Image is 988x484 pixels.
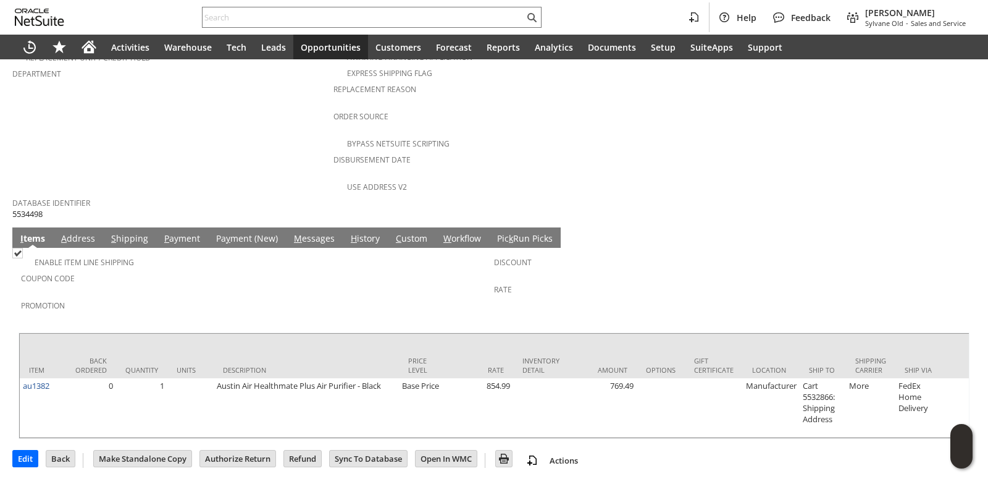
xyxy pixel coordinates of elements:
td: 769.49 [569,378,637,438]
span: C [396,232,401,244]
span: Support [748,41,782,53]
input: Open In WMC [416,451,477,467]
span: Leads [261,41,286,53]
a: Address [58,232,98,246]
span: Customers [375,41,421,53]
span: A [61,232,67,244]
td: Austin Air Healthmate Plus Air Purifier - Black [214,378,399,438]
a: Order Source [333,111,388,122]
span: Sales and Service [911,19,966,28]
a: PickRun Picks [494,232,556,246]
svg: Shortcuts [52,40,67,54]
div: Price Level [408,356,436,375]
div: Inventory Detail [522,356,559,375]
a: Support [740,35,790,59]
div: Description [223,365,390,375]
div: Ship Via [905,365,932,375]
td: Base Price [399,378,445,438]
input: Print [496,451,512,467]
td: 1 [116,378,167,438]
a: Department [12,69,61,79]
div: Item [29,365,57,375]
span: W [443,232,451,244]
div: Units [177,365,204,375]
a: Forecast [429,35,479,59]
input: Edit [13,451,38,467]
a: Setup [643,35,683,59]
svg: Search [524,10,539,25]
a: Bypass NetSuite Scripting [347,138,450,149]
input: Make Standalone Copy [94,451,191,467]
td: More [846,378,895,438]
a: Customers [368,35,429,59]
a: Reports [479,35,527,59]
td: Cart 5532866: Shipping Address [800,378,846,438]
span: Tech [227,41,246,53]
a: Rate [494,284,512,295]
span: Documents [588,41,636,53]
span: Analytics [535,41,573,53]
input: Search [203,10,524,25]
td: FedEx Home Delivery [895,378,942,438]
span: Help [737,12,756,23]
iframe: Click here to launch Oracle Guided Learning Help Panel [950,424,973,469]
img: Print [496,451,511,466]
input: Sync To Database [330,451,407,467]
a: Home [74,35,104,59]
span: Reports [487,41,520,53]
span: Forecast [436,41,472,53]
input: Refund [284,451,321,467]
a: Actions [545,455,583,466]
span: P [164,232,169,244]
span: 5534498 [12,208,43,220]
a: Disbursement Date [333,155,411,165]
a: Promotion [21,300,65,311]
a: Documents [580,35,643,59]
span: - [906,19,908,28]
svg: Recent Records [22,40,37,54]
div: Ship To [809,365,837,375]
span: SuiteApps [690,41,733,53]
span: H [351,232,357,244]
div: Amount [578,365,627,375]
span: M [294,232,302,244]
a: Analytics [527,35,580,59]
a: Items [17,232,48,246]
div: Gift Certificate [694,356,734,375]
div: Rate [454,365,504,375]
a: Unrolled view on [953,230,968,245]
span: [PERSON_NAME] [865,7,966,19]
a: Express Shipping Flag [347,68,432,79]
a: au1382 [23,380,49,391]
a: Use Address V2 [347,182,407,192]
a: History [348,232,383,246]
a: Shipping [108,232,151,246]
div: Shipping Carrier [855,356,886,375]
input: Authorize Return [200,451,275,467]
a: Recent Records [15,35,44,59]
a: Messages [291,232,338,246]
a: Discount [494,257,532,268]
span: S [111,232,116,244]
a: Opportunities [293,35,368,59]
a: Payment [161,232,203,246]
div: Location [752,365,790,375]
span: y [226,232,230,244]
span: Feedback [791,12,831,23]
img: Checked [12,248,23,258]
a: Activities [104,35,157,59]
a: SuiteApps [683,35,740,59]
div: Options [646,365,676,375]
div: Back Ordered [75,356,107,375]
a: Warehouse [157,35,219,59]
span: Activities [111,41,149,53]
td: 854.99 [445,378,513,438]
td: 0 [66,378,116,438]
a: Tech [219,35,254,59]
a: Enable Item Line Shipping [35,257,134,268]
a: Custom [393,232,430,246]
span: k [509,232,513,244]
a: Leads [254,35,293,59]
span: Setup [651,41,676,53]
a: Coupon Code [21,273,75,284]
